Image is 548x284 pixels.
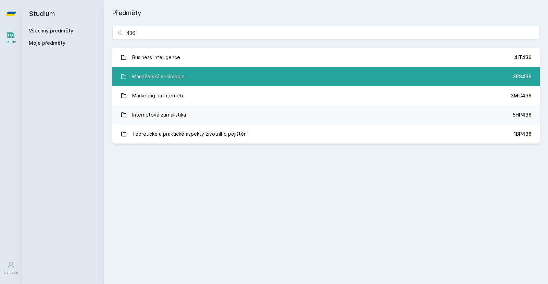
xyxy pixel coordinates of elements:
[1,27,21,48] a: Study
[513,111,532,118] div: 5HP436
[1,258,21,279] a: Uživatel
[4,270,18,275] div: Uživatel
[112,8,540,18] h1: Předměty
[29,40,65,46] span: Moje předměty
[511,92,532,99] div: 3MG436
[29,28,73,33] a: Všechny předměty
[112,67,540,86] a: Manažerská sociologie 3PS436
[132,89,185,103] div: Marketing na Internetu
[514,54,532,61] div: 4IT436
[132,70,185,83] div: Manažerská sociologie
[112,26,540,40] input: Název nebo ident předmětu…
[112,86,540,105] a: Marketing na Internetu 3MG436
[112,105,540,124] a: Internetová žurnalistika 5HP436
[6,40,16,45] div: Study
[112,48,540,67] a: Business Intelligence 4IT436
[132,51,180,64] div: Business Intelligence
[132,127,248,141] div: Teoretické a praktické aspekty životního pojištění
[132,108,186,122] div: Internetová žurnalistika
[513,73,532,80] div: 3PS436
[514,131,532,137] div: 1BP436
[112,124,540,144] a: Teoretické a praktické aspekty životního pojištění 1BP436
